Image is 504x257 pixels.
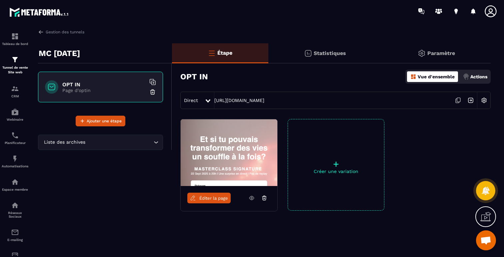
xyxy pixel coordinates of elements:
[470,74,487,79] p: Actions
[38,29,44,35] img: arrow
[181,119,277,186] img: image
[2,42,28,46] p: Tableau de bord
[11,85,19,93] img: formation
[2,188,28,191] p: Espace membre
[39,47,80,60] p: MC [DATE]
[217,50,232,56] p: Étape
[314,50,346,56] p: Statistiques
[11,178,19,186] img: automations
[11,131,19,139] img: scheduler
[2,65,28,75] p: Tunnel de vente Site web
[427,50,455,56] p: Paramètre
[478,94,490,107] img: setting-w.858f3a88.svg
[11,155,19,163] img: automations
[76,116,125,126] button: Ajouter une étape
[288,159,384,169] p: +
[11,108,19,116] img: automations
[418,74,455,79] p: Vue d'ensemble
[11,32,19,40] img: formation
[11,201,19,209] img: social-network
[42,139,87,146] span: Liste des archives
[2,51,28,80] a: formationformationTunnel de vente Site web
[410,74,416,80] img: dashboard-orange.40269519.svg
[2,173,28,196] a: automationsautomationsEspace membre
[2,150,28,173] a: automationsautomationsAutomatisations
[180,72,208,81] h3: OPT IN
[2,80,28,103] a: formationformationCRM
[2,223,28,247] a: emailemailE-mailing
[2,211,28,218] p: Réseaux Sociaux
[62,88,146,93] p: Page d'optin
[288,169,384,174] p: Créer une variation
[38,29,84,35] a: Gestion des tunnels
[9,6,69,18] img: logo
[2,141,28,145] p: Planificateur
[208,49,216,57] img: bars-o.4a397970.svg
[2,238,28,242] p: E-mailing
[11,56,19,64] img: formation
[2,126,28,150] a: schedulerschedulerPlanificateur
[2,196,28,223] a: social-networksocial-networkRéseaux Sociaux
[199,196,228,201] span: Éditer la page
[476,230,496,250] div: Ouvrir le chat
[187,193,231,203] a: Éditer la page
[11,228,19,236] img: email
[38,135,163,150] div: Search for option
[2,164,28,168] p: Automatisations
[214,98,264,103] a: [URL][DOMAIN_NAME]
[2,94,28,98] p: CRM
[418,49,426,57] img: setting-gr.5f69749f.svg
[464,94,477,107] img: arrow-next.bcc2205e.svg
[2,27,28,51] a: formationformationTableau de bord
[87,118,122,124] span: Ajouter une étape
[2,118,28,121] p: Webinaire
[149,89,156,95] img: trash
[184,98,198,103] span: Direct
[463,74,469,80] img: actions.d6e523a2.png
[2,103,28,126] a: automationsautomationsWebinaire
[62,81,146,88] h6: OPT IN
[87,139,152,146] input: Search for option
[304,49,312,57] img: stats.20deebd0.svg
